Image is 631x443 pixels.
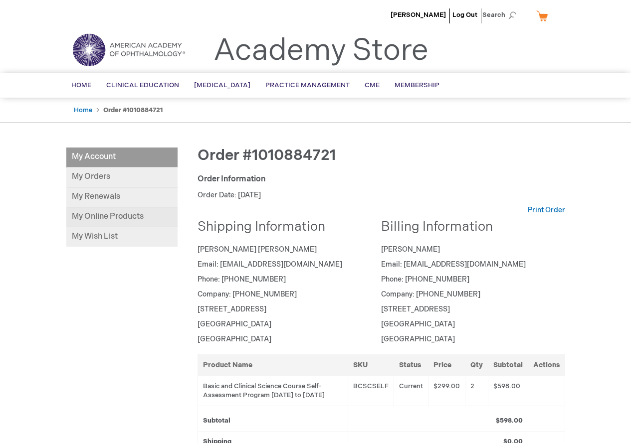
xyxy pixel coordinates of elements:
[381,275,469,284] span: Phone: [PHONE_NUMBER]
[465,354,488,376] th: Qty
[488,376,528,406] td: $598.00
[528,354,565,376] th: Actions
[198,147,336,164] span: Order #1010884721
[198,260,342,269] span: Email: [EMAIL_ADDRESS][DOMAIN_NAME]
[381,260,526,269] span: Email: [EMAIL_ADDRESS][DOMAIN_NAME]
[496,417,523,425] strong: $598.00
[198,305,266,313] span: [STREET_ADDRESS]
[198,290,297,298] span: Company: [PHONE_NUMBER]
[365,81,380,89] span: CME
[198,275,286,284] span: Phone: [PHONE_NUMBER]
[381,290,480,298] span: Company: [PHONE_NUMBER]
[394,376,428,406] td: Current
[381,245,440,254] span: [PERSON_NAME]
[428,376,465,406] td: $299.00
[198,190,565,200] p: Order Date: [DATE]
[482,5,520,25] span: Search
[394,354,428,376] th: Status
[71,81,91,89] span: Home
[66,187,178,207] a: My Renewals
[265,81,350,89] span: Practice Management
[203,417,230,425] strong: Subtotal
[348,376,394,406] td: BCSCSELF
[66,207,178,227] a: My Online Products
[395,81,439,89] span: Membership
[348,354,394,376] th: SKU
[198,320,271,328] span: [GEOGRAPHIC_DATA]
[66,167,178,187] a: My Orders
[74,106,92,114] a: Home
[465,376,488,406] td: 2
[66,227,178,247] a: My Wish List
[381,305,450,313] span: [STREET_ADDRESS]
[452,11,477,19] a: Log Out
[198,220,374,235] h2: Shipping Information
[391,11,446,19] a: [PERSON_NAME]
[198,354,348,376] th: Product Name
[488,354,528,376] th: Subtotal
[106,81,179,89] span: Clinical Education
[198,335,271,343] span: [GEOGRAPHIC_DATA]
[194,81,250,89] span: [MEDICAL_DATA]
[381,320,455,328] span: [GEOGRAPHIC_DATA]
[381,335,455,343] span: [GEOGRAPHIC_DATA]
[198,376,348,406] td: Basic and Clinical Science Course Self-Assessment Program [DATE] to [DATE]
[198,245,317,254] span: [PERSON_NAME] [PERSON_NAME]
[103,106,163,114] strong: Order #1010884721
[213,33,428,69] a: Academy Store
[528,205,565,215] a: Print Order
[428,354,465,376] th: Price
[381,220,558,235] h2: Billing Information
[198,174,565,185] div: Order Information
